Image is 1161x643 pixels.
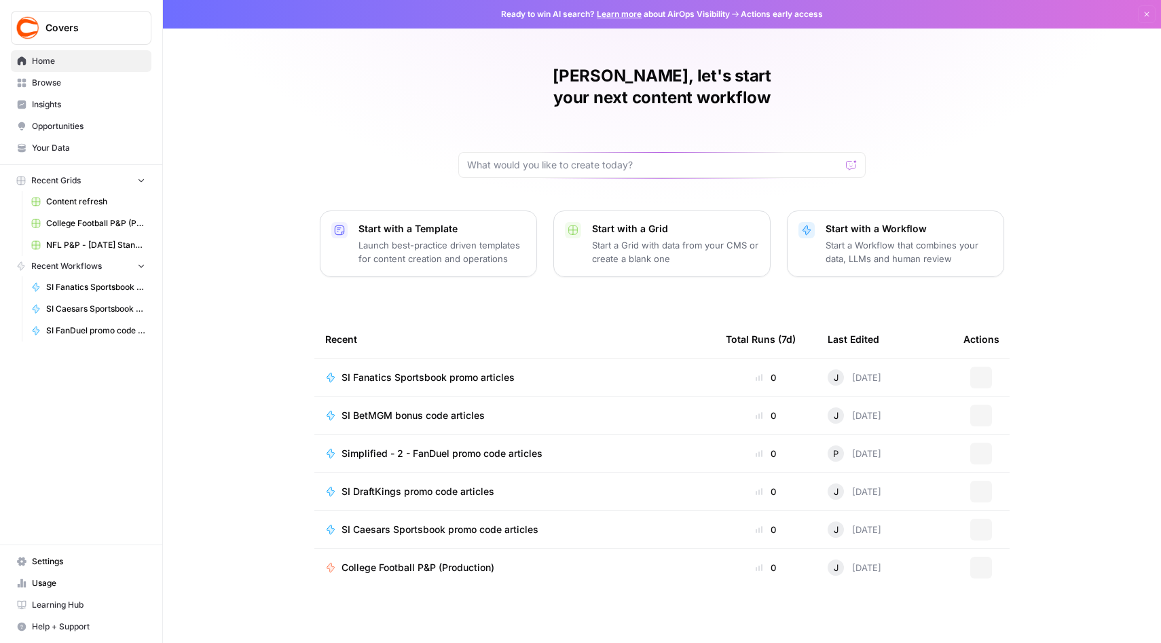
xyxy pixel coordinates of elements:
div: [DATE] [828,521,881,538]
div: Recent [325,320,704,358]
div: [DATE] [828,483,881,500]
span: College Football P&P (Production) [342,561,494,574]
div: [DATE] [828,559,881,576]
a: Home [11,50,151,72]
span: NFL P&P - [DATE] Standard (Production) Grid [46,239,145,251]
a: Learn more [597,9,642,19]
span: Usage [32,577,145,589]
span: SI Fanatics Sportsbook promo articles [46,281,145,293]
div: Last Edited [828,320,879,358]
span: SI Caesars Sportsbook promo code articles [46,303,145,315]
a: SI BetMGM bonus code articles [325,409,704,422]
a: SI Caesars Sportsbook promo code articles [25,298,151,320]
a: Content refresh [25,191,151,213]
button: Start with a GridStart a Grid with data from your CMS or create a blank one [553,210,771,277]
a: College Football P&P (Production) [325,561,704,574]
button: Help + Support [11,616,151,638]
span: Actions early access [741,8,823,20]
a: SI FanDuel promo code articles [25,320,151,342]
span: J [834,409,838,422]
div: 0 [726,371,806,384]
div: [DATE] [828,407,881,424]
span: Browse [32,77,145,89]
a: SI DraftKings promo code articles [325,485,704,498]
p: Start a Workflow that combines your data, LLMs and human review [826,238,993,265]
span: Content refresh [46,196,145,208]
span: J [834,371,838,384]
p: Start a Grid with data from your CMS or create a blank one [592,238,759,265]
input: What would you like to create today? [467,158,841,172]
a: SI Fanatics Sportsbook promo articles [25,276,151,298]
span: SI Fanatics Sportsbook promo articles [342,371,515,384]
p: Launch best-practice driven templates for content creation and operations [358,238,526,265]
div: 0 [726,561,806,574]
div: 0 [726,523,806,536]
a: Your Data [11,137,151,159]
span: Opportunities [32,120,145,132]
button: Workspace: Covers [11,11,151,45]
div: [DATE] [828,445,881,462]
a: Opportunities [11,115,151,137]
a: SI Caesars Sportsbook promo code articles [325,523,704,536]
span: Recent Workflows [31,260,102,272]
span: Recent Grids [31,174,81,187]
div: 0 [726,409,806,422]
a: Learning Hub [11,594,151,616]
span: J [834,485,838,498]
a: Usage [11,572,151,594]
button: Recent Workflows [11,256,151,276]
p: Start with a Grid [592,222,759,236]
img: Covers Logo [16,16,40,40]
span: J [834,561,838,574]
span: Ready to win AI search? about AirOps Visibility [501,8,730,20]
span: SI Caesars Sportsbook promo code articles [342,523,538,536]
span: College Football P&P (Production) Grid (1) [46,217,145,229]
span: Home [32,55,145,67]
a: Simplified - 2 - FanDuel promo code articles [325,447,704,460]
a: Insights [11,94,151,115]
span: Settings [32,555,145,568]
div: 0 [726,485,806,498]
span: SI DraftKings promo code articles [342,485,494,498]
span: SI BetMGM bonus code articles [342,409,485,422]
a: College Football P&P (Production) Grid (1) [25,213,151,234]
h1: [PERSON_NAME], let's start your next content workflow [458,65,866,109]
span: Covers [45,21,128,35]
a: NFL P&P - [DATE] Standard (Production) Grid [25,234,151,256]
span: Help + Support [32,621,145,633]
span: J [834,523,838,536]
p: Start with a Template [358,222,526,236]
span: SI FanDuel promo code articles [46,325,145,337]
a: Settings [11,551,151,572]
div: Total Runs (7d) [726,320,796,358]
button: Recent Grids [11,170,151,191]
button: Start with a TemplateLaunch best-practice driven templates for content creation and operations [320,210,537,277]
span: P [833,447,838,460]
p: Start with a Workflow [826,222,993,236]
span: Simplified - 2 - FanDuel promo code articles [342,447,542,460]
a: SI Fanatics Sportsbook promo articles [325,371,704,384]
div: Actions [963,320,999,358]
a: Browse [11,72,151,94]
div: 0 [726,447,806,460]
button: Start with a WorkflowStart a Workflow that combines your data, LLMs and human review [787,210,1004,277]
span: Insights [32,98,145,111]
span: Learning Hub [32,599,145,611]
div: [DATE] [828,369,881,386]
span: Your Data [32,142,145,154]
